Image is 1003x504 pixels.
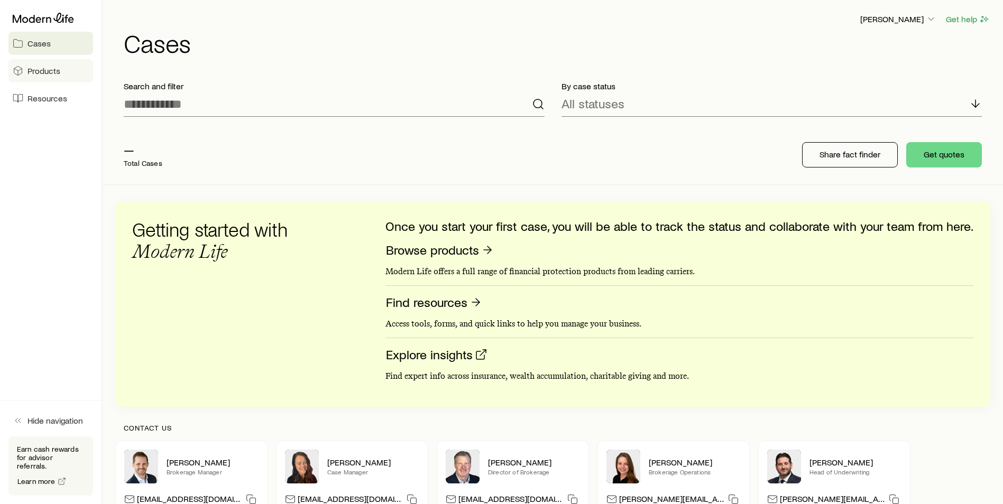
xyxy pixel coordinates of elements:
[488,468,580,476] p: Director of Brokerage
[562,81,982,91] p: By case status
[385,294,483,311] a: Find resources
[8,409,93,432] button: Hide navigation
[327,468,419,476] p: Case Manager
[17,478,56,485] span: Learn more
[649,468,741,476] p: Brokerage Operations
[767,450,801,483] img: Bryan Simmons
[8,59,93,82] a: Products
[562,96,624,111] p: All statuses
[809,457,901,468] p: [PERSON_NAME]
[124,142,162,157] p: —
[327,457,419,468] p: [PERSON_NAME]
[27,93,67,104] span: Resources
[132,240,228,263] span: Modern Life
[649,457,741,468] p: [PERSON_NAME]
[17,445,85,470] p: Earn cash rewards for advisor referrals.
[802,142,898,167] button: Share fact finder
[132,219,301,262] h3: Getting started with
[27,415,83,426] span: Hide navigation
[124,424,982,432] p: Contact us
[385,266,973,277] p: Modern Life offers a full range of financial protection products from leading carriers.
[945,13,990,25] button: Get help
[124,450,158,483] img: Nick Weiler
[285,450,319,483] img: Abby McGuigan
[820,149,880,160] p: Share fact finder
[606,450,640,483] img: Ellen Wall
[860,13,937,26] button: [PERSON_NAME]
[446,450,480,483] img: Trey Wall
[385,347,488,363] a: Explore insights
[167,468,259,476] p: Brokerage Manager
[124,81,545,91] p: Search and filter
[385,242,494,258] a: Browse products
[385,371,973,381] p: Find expert info across insurance, wealth accumulation, charitable giving and more.
[27,38,51,49] span: Cases
[8,32,93,55] a: Cases
[124,159,162,167] p: Total Cases
[167,457,259,468] p: [PERSON_NAME]
[860,14,936,24] p: [PERSON_NAME]
[906,142,982,167] button: Get quotes
[488,457,580,468] p: [PERSON_NAME]
[27,66,60,76] span: Products
[385,219,973,234] p: Once you start your first case, you will be able to track the status and collaborate with your te...
[385,319,973,329] p: Access tools, forms, and quick links to help you manage your business.
[124,30,990,55] h1: Cases
[8,436,93,496] div: Earn cash rewards for advisor referrals.Learn more
[8,87,93,110] a: Resources
[809,468,901,476] p: Head of Underwriting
